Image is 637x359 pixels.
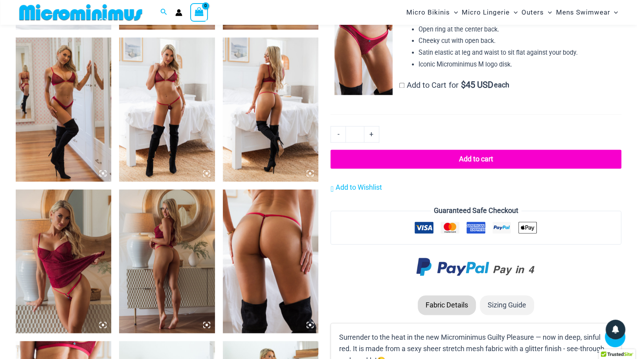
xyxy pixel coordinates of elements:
[334,7,393,95] img: Guilty Pleasures Red 6045 Thong
[554,2,620,22] a: Mens SwimwearMenu ToggleMenu Toggle
[175,9,182,16] a: Account icon link
[16,4,145,21] img: MM SHOP LOGO FLAT
[419,35,621,47] li: Cheeky cut with open back.
[494,81,509,89] span: each
[403,1,621,24] nav: Site Navigation
[521,2,544,22] span: Outers
[160,7,167,17] a: Search icon link
[510,2,518,22] span: Menu Toggle
[345,126,364,142] input: Product quantity
[330,126,345,142] a: -
[418,295,476,315] li: Fabric Details
[520,2,554,22] a: OutersMenu ToggleMenu Toggle
[610,2,618,22] span: Menu Toggle
[16,189,111,333] img: Guilty Pleasures Red 1260 Slip 689 Micro
[16,37,111,181] img: Guilty Pleasures Red 1045 Bra 6045 Thong
[223,37,318,181] img: Guilty Pleasures Red 1045 Bra 689 Micro
[404,2,460,22] a: Micro BikinisMenu ToggleMenu Toggle
[190,3,208,21] a: View Shopping Cart, empty
[330,150,621,168] button: Add to cart
[336,183,382,191] span: Add to Wishlist
[419,47,621,59] li: Satin elastic at leg and waist to sit flat against your body.
[119,189,215,333] img: Guilty Pleasures Red 1260 Slip 689 Micro
[431,205,521,217] legend: Guaranteed Safe Checkout
[330,181,382,193] a: Add to Wishlist
[399,83,404,88] input: Add to Cart for$45 USD each
[223,189,318,333] img: Guilty Pleasures Red 689 Micro
[419,24,621,35] li: Open ring at the center back.
[406,2,450,22] span: Micro Bikinis
[462,2,510,22] span: Micro Lingerie
[419,59,621,70] li: Iconic Microminimus M logo disk.
[461,80,466,90] span: $
[544,2,552,22] span: Menu Toggle
[399,80,509,90] label: Add to Cart for
[556,2,610,22] span: Mens Swimwear
[119,37,215,181] img: Guilty Pleasures Red 1045 Bra 689 Micro
[461,81,493,89] span: 45 USD
[460,2,520,22] a: Micro LingerieMenu ToggleMenu Toggle
[364,126,379,142] a: +
[480,295,534,315] li: Sizing Guide
[450,2,458,22] span: Menu Toggle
